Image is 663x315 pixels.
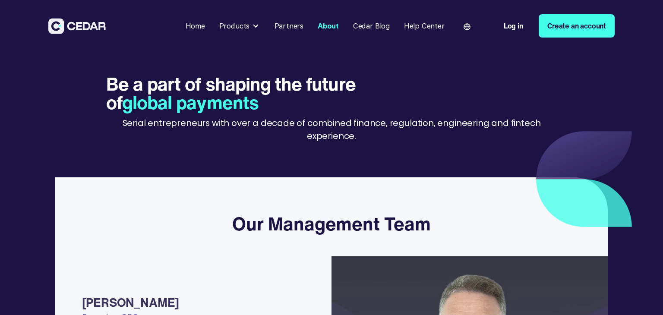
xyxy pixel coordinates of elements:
div: [PERSON_NAME] [82,293,314,311]
img: world icon [464,23,470,30]
a: Cedar Blog [350,16,394,36]
a: Log in [495,14,532,38]
div: Home [186,21,205,31]
p: Serial entrepreneurs with over a decade of combined finance, regulation, engineering and fintech ... [106,117,557,142]
a: Home [182,16,208,36]
div: Partners [275,21,304,31]
div: Log in [504,21,523,31]
span: global payments [122,89,259,116]
a: About [314,16,342,36]
div: Products [215,17,264,35]
div: Products [219,21,250,31]
a: Help Center [401,16,448,36]
div: Help Center [404,21,445,31]
div: Cedar Blog [353,21,390,31]
div: About [318,21,339,31]
a: Create an account [539,14,615,38]
h3: Our Management Team [232,213,431,235]
h1: Be a part of shaping the future of [106,75,377,111]
a: Partners [271,16,307,36]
